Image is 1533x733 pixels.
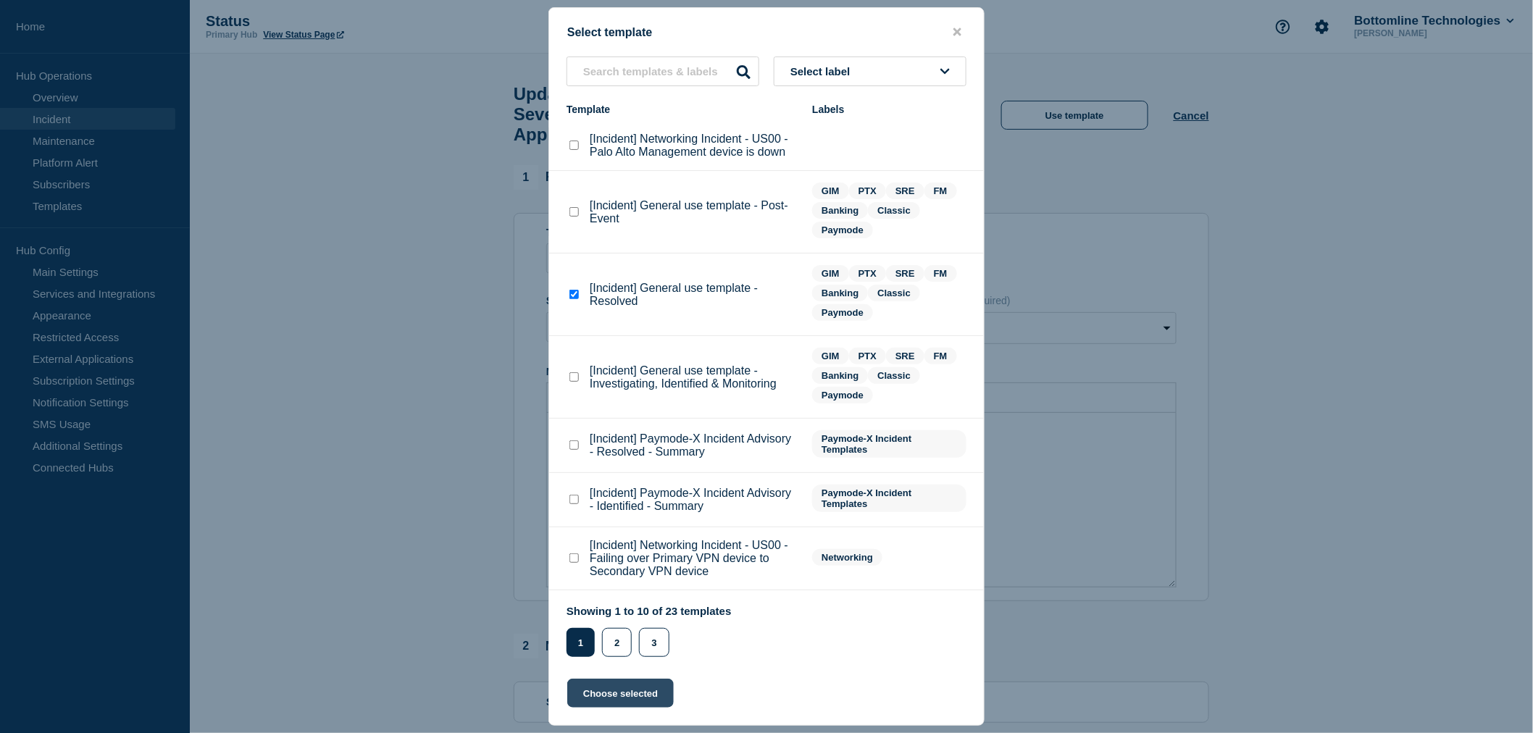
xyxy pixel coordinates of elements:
span: FM [924,348,957,364]
span: SRE [886,183,924,199]
span: Paymode-X Incident Templates [812,430,966,458]
span: FM [924,183,957,199]
p: [Incident] Networking Incident - US00 - Failing over Primary VPN device to Secondary VPN device [590,539,798,578]
span: PTX [849,265,886,282]
p: [Incident] General use template - Investigating, Identified & Monitoring [590,364,798,390]
span: Classic [868,202,920,219]
p: [Incident] Paymode-X Incident Advisory - Identified - Summary [590,487,798,513]
input: Search templates & labels [567,56,759,86]
p: [Incident] Networking Incident - US00 - Palo Alto Management device is down [590,133,798,159]
input: [Incident] General use template - Resolved checkbox [569,290,579,299]
button: 3 [639,628,669,657]
span: PTX [849,183,886,199]
input: [Incident] Networking Incident - US00 - Failing over Primary VPN device to Secondary VPN device c... [569,553,579,563]
button: Choose selected [567,679,674,708]
span: GIM [812,348,849,364]
div: Select template [549,25,984,39]
input: [Incident] General use template - Investigating, Identified & Monitoring checkbox [569,372,579,382]
input: [Incident] Paymode-X Incident Advisory - Identified - Summary checkbox [569,495,579,504]
span: Select label [790,65,856,78]
span: Banking [812,285,868,301]
span: FM [924,265,957,282]
input: [Incident] Networking Incident - US00 - Palo Alto Management device is down checkbox [569,141,579,150]
button: 2 [602,628,632,657]
span: SRE [886,348,924,364]
button: 1 [567,628,595,657]
span: Paymode [812,387,873,403]
input: [Incident] Paymode-X Incident Advisory - Resolved - Summary checkbox [569,440,579,450]
span: PTX [849,348,886,364]
span: Classic [868,367,920,384]
div: Labels [812,104,966,115]
span: Networking [812,549,882,566]
div: Template [567,104,798,115]
button: Select label [774,56,966,86]
span: Banking [812,202,868,219]
button: close button [949,25,966,39]
p: [Incident] Paymode-X Incident Advisory - Resolved - Summary [590,432,798,458]
p: Showing 1 to 10 of 23 templates [567,605,732,617]
span: Banking [812,367,868,384]
span: Paymode [812,304,873,321]
span: GIM [812,183,849,199]
span: Classic [868,285,920,301]
span: Paymode [812,222,873,238]
span: Paymode-X Incident Templates [812,485,966,512]
input: [Incident] General use template - Post-Event checkbox [569,207,579,217]
p: [Incident] General use template - Resolved [590,282,798,308]
span: GIM [812,265,849,282]
p: [Incident] General use template - Post-Event [590,199,798,225]
span: SRE [886,265,924,282]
